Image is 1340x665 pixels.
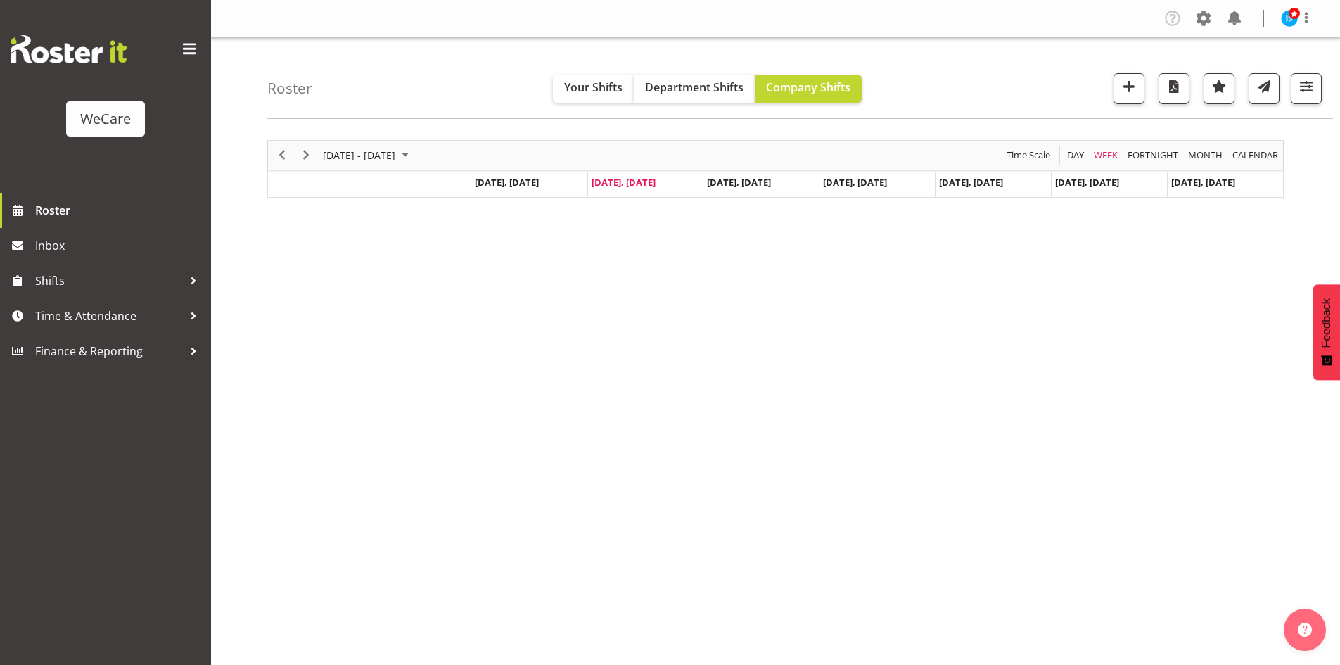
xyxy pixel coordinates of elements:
[1171,176,1235,189] span: [DATE], [DATE]
[1159,73,1189,104] button: Download a PDF of the roster according to the set date range.
[564,80,623,95] span: Your Shifts
[321,146,397,164] span: [DATE] - [DATE]
[1004,146,1053,164] button: Time Scale
[267,80,312,96] h4: Roster
[270,141,294,170] div: previous period
[1065,146,1087,164] button: Timeline Day
[318,141,417,170] div: September 22 - 28, 2025
[755,75,862,103] button: Company Shifts
[35,235,204,256] span: Inbox
[35,200,204,221] span: Roster
[1249,73,1280,104] button: Send a list of all shifts for the selected filtered period to all rostered employees.
[1291,73,1322,104] button: Filter Shifts
[1186,146,1225,164] button: Timeline Month
[80,108,131,129] div: WeCare
[1313,284,1340,380] button: Feedback - Show survey
[11,35,127,63] img: Rosterit website logo
[273,146,292,164] button: Previous
[645,80,744,95] span: Department Shifts
[1320,298,1333,348] span: Feedback
[553,75,634,103] button: Your Shifts
[1055,176,1119,189] span: [DATE], [DATE]
[297,146,316,164] button: Next
[475,176,539,189] span: [DATE], [DATE]
[823,176,887,189] span: [DATE], [DATE]
[35,305,183,327] span: Time & Attendance
[1092,146,1121,164] button: Timeline Week
[1114,73,1144,104] button: Add a new shift
[35,341,183,362] span: Finance & Reporting
[1092,146,1119,164] span: Week
[1281,10,1298,27] img: isabel-simcox10849.jpg
[1126,146,1180,164] span: Fortnight
[1298,623,1312,637] img: help-xxl-2.png
[1187,146,1224,164] span: Month
[766,80,850,95] span: Company Shifts
[634,75,755,103] button: Department Shifts
[707,176,771,189] span: [DATE], [DATE]
[939,176,1003,189] span: [DATE], [DATE]
[294,141,318,170] div: next period
[321,146,415,164] button: September 2025
[35,270,183,291] span: Shifts
[1230,146,1281,164] button: Month
[1005,146,1052,164] span: Time Scale
[1125,146,1181,164] button: Fortnight
[267,140,1284,198] div: Timeline Week of September 23, 2025
[1066,146,1085,164] span: Day
[1204,73,1234,104] button: Highlight an important date within the roster.
[592,176,656,189] span: [DATE], [DATE]
[1231,146,1280,164] span: calendar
